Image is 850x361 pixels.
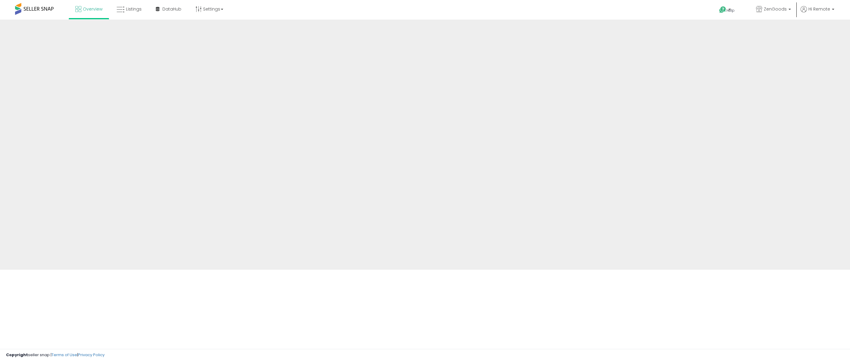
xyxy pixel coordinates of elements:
[162,6,181,12] span: DataHub
[714,2,746,20] a: Help
[808,6,830,12] span: Hi Remote
[764,6,787,12] span: ZenGoods
[719,6,726,14] i: Get Help
[83,6,102,12] span: Overview
[801,6,834,20] a: Hi Remote
[726,8,735,13] span: Help
[126,6,142,12] span: Listings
